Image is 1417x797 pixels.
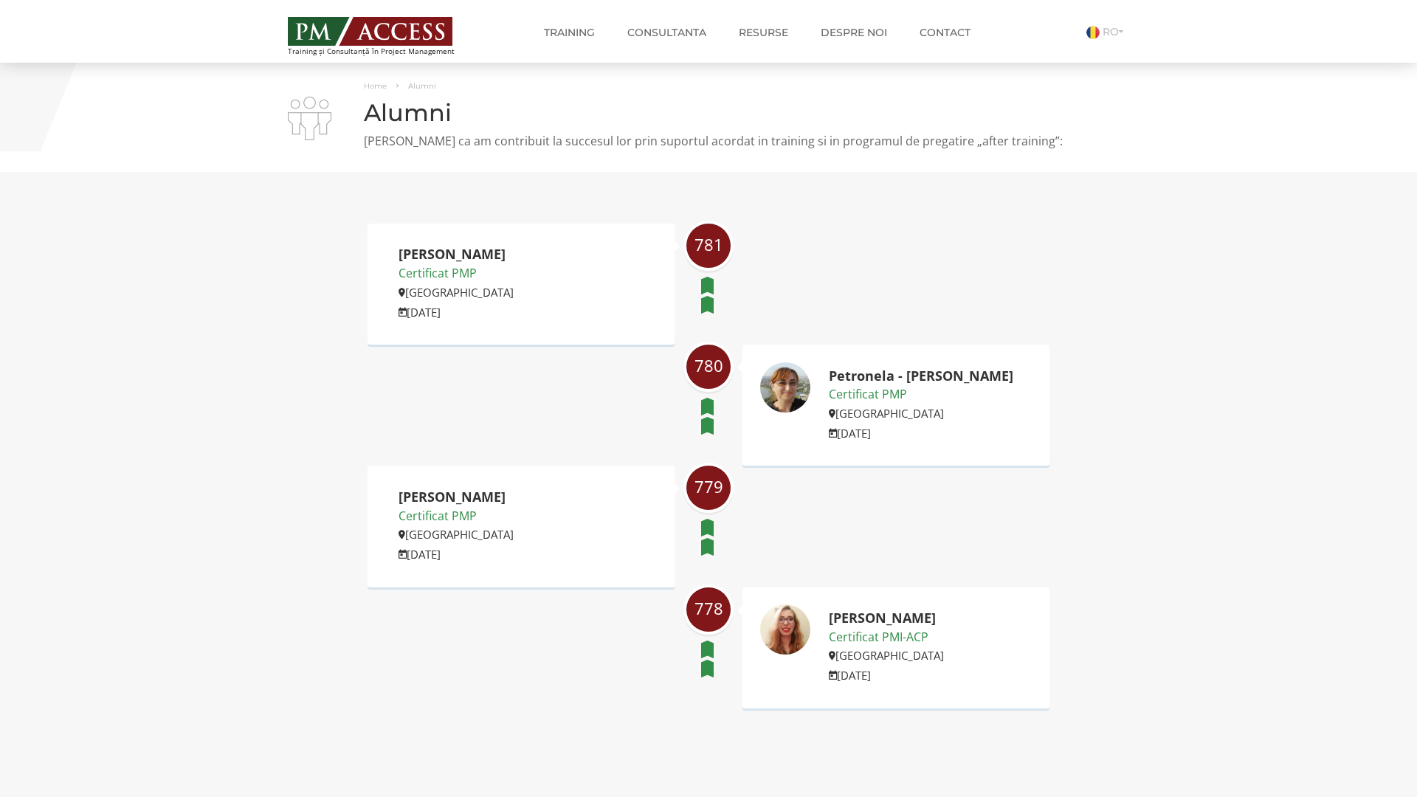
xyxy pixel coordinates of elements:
a: Training [533,18,606,47]
a: Consultanta [616,18,717,47]
p: [DATE] [399,545,514,563]
p: [PERSON_NAME] ca am contribuit la succesul lor prin suportul acordat in training si in programul ... [288,133,1129,150]
a: Contact [909,18,982,47]
p: [DATE] [829,666,944,684]
a: RO [1086,25,1129,38]
a: Resurse [728,18,799,47]
a: Training și Consultanță în Project Management [288,13,482,55]
h1: Alumni [288,100,1129,125]
h2: [PERSON_NAME] [399,490,514,505]
p: [GEOGRAPHIC_DATA] [829,646,944,664]
span: Training și Consultanță în Project Management [288,47,482,55]
p: [GEOGRAPHIC_DATA] [399,525,514,543]
h2: [PERSON_NAME] [399,247,514,262]
span: 779 [686,477,731,496]
p: Certificat PMI-ACP [829,628,944,647]
h2: [PERSON_NAME] [829,611,944,626]
p: [DATE] [829,424,1013,442]
a: Despre noi [810,18,898,47]
p: Certificat PMP [829,385,1013,404]
span: Alumni [408,81,436,91]
p: [DATE] [399,303,514,321]
span: 780 [686,356,731,375]
img: Adelina Iordanescu [759,604,811,655]
img: Petronela - Roxana Benea [759,362,811,413]
span: 778 [686,599,731,618]
a: Home [364,81,387,91]
p: Certificat PMP [399,264,514,283]
p: [GEOGRAPHIC_DATA] [829,404,1013,422]
p: Certificat PMP [399,507,514,526]
img: Romana [1086,26,1100,39]
p: [GEOGRAPHIC_DATA] [399,283,514,301]
h2: Petronela - [PERSON_NAME] [829,369,1013,384]
img: PM ACCESS - Echipa traineri si consultanti certificati PMP: Narciss Popescu, Mihai Olaru, Monica ... [288,17,452,46]
span: 781 [686,235,731,254]
img: i-02.png [288,97,331,140]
